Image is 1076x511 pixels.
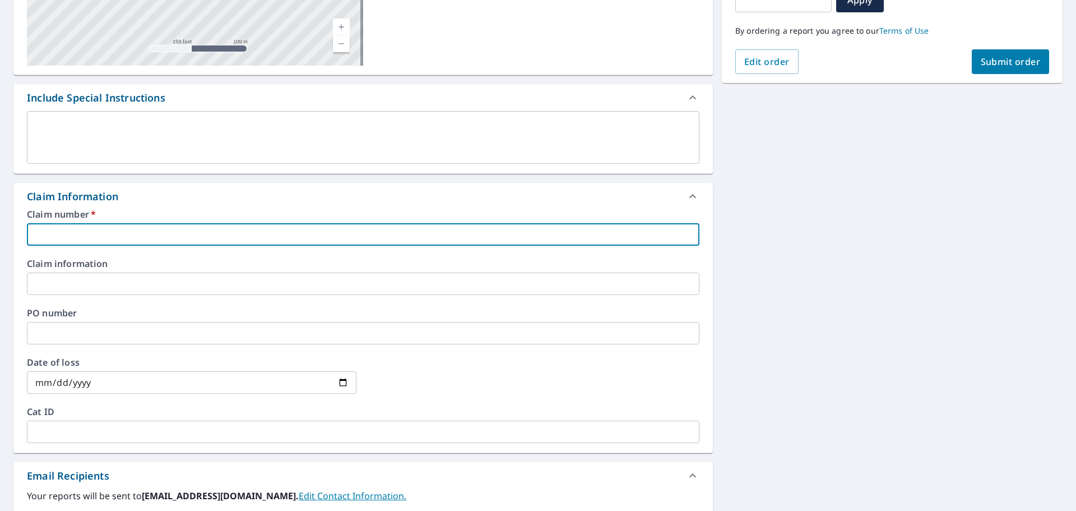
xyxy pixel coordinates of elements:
label: Your reports will be sent to [27,489,699,503]
button: Edit order [735,49,799,74]
a: Current Level 17, Zoom In [333,19,350,35]
div: Email Recipients [27,468,109,484]
div: Email Recipients [13,462,713,489]
b: [EMAIL_ADDRESS][DOMAIN_NAME]. [142,490,299,502]
div: Claim Information [13,183,713,210]
button: Submit order [972,49,1050,74]
div: Include Special Instructions [27,90,165,105]
div: Claim Information [27,189,118,204]
label: Claim information [27,259,699,268]
span: Submit order [981,56,1041,68]
div: Include Special Instructions [13,84,713,111]
label: Date of loss [27,358,356,367]
label: Cat ID [27,407,699,416]
a: Terms of Use [879,25,929,36]
p: By ordering a report you agree to our [735,26,1049,36]
a: Current Level 17, Zoom Out [333,35,350,52]
span: Edit order [744,56,790,68]
label: Claim number [27,210,699,219]
label: PO number [27,309,699,317]
a: EditContactInfo [299,490,406,502]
